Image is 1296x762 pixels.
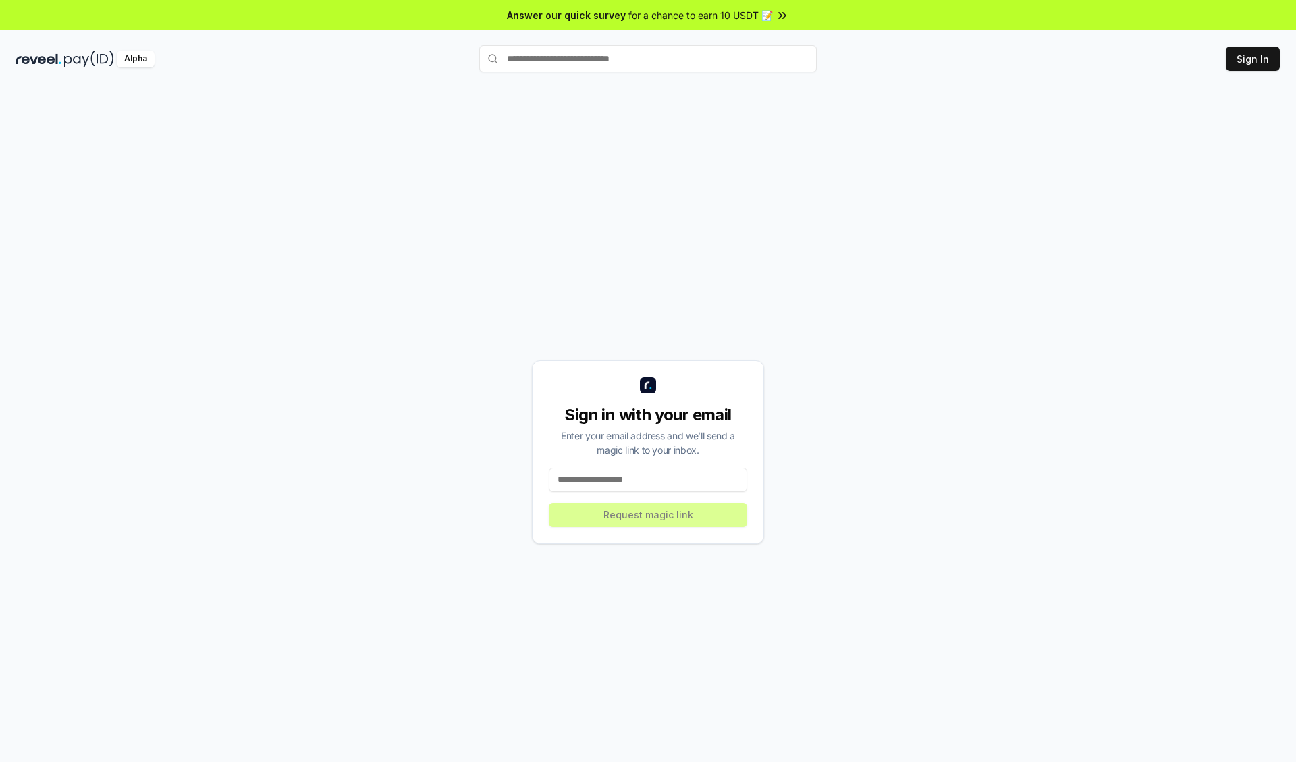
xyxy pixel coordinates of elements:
img: logo_small [640,377,656,393]
span: Answer our quick survey [507,8,626,22]
img: reveel_dark [16,51,61,67]
img: pay_id [64,51,114,67]
div: Sign in with your email [549,404,747,426]
span: for a chance to earn 10 USDT 📝 [628,8,773,22]
button: Sign In [1226,47,1280,71]
div: Enter your email address and we’ll send a magic link to your inbox. [549,429,747,457]
div: Alpha [117,51,155,67]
